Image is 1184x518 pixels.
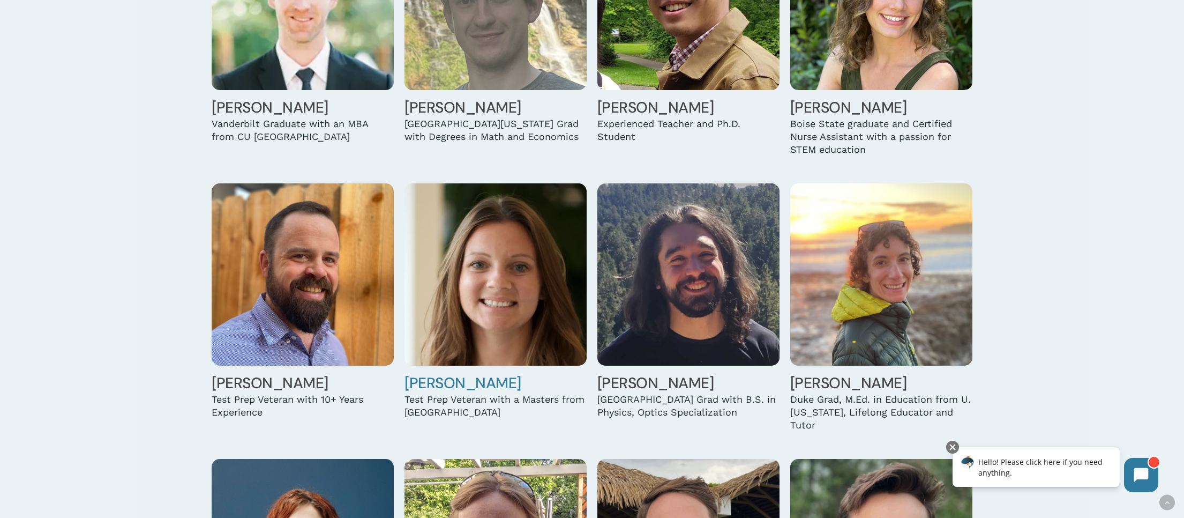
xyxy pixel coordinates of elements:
[212,393,394,419] div: Test Prep Veteran with 10+ Years Experience
[790,117,972,156] div: Boise State graduate and Certified Nurse Assistant with a passion for STEM education
[597,393,780,419] div: [GEOGRAPHIC_DATA] Grad with B.S. in Physics, Optics Specialization
[404,98,521,117] a: [PERSON_NAME]
[790,183,972,366] img: Erin Nakayama
[404,373,521,393] a: [PERSON_NAME]
[404,117,587,143] div: [GEOGRAPHIC_DATA][US_STATE] Grad with Degrees in Math and Economics
[790,373,907,393] a: [PERSON_NAME]
[790,393,972,432] div: Duke Grad, M.Ed. in Education from U. [US_STATE], Lifelong Educator and Tutor
[941,439,1169,503] iframe: Chatbot
[790,98,907,117] a: [PERSON_NAME]
[212,98,328,117] a: [PERSON_NAME]
[597,183,780,366] img: Casey McKenna
[212,183,394,366] img: Matt Madsen
[212,373,328,393] a: [PERSON_NAME]
[404,393,587,419] div: Test Prep Veteran with a Masters from [GEOGRAPHIC_DATA]
[597,117,780,143] div: Experienced Teacher and Ph.D. Student
[212,117,394,143] div: Vanderbilt Graduate with an MBA from CU [GEOGRAPHIC_DATA]
[597,373,714,393] a: [PERSON_NAME]
[597,98,714,117] a: [PERSON_NAME]
[404,183,587,366] img: Megan McCann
